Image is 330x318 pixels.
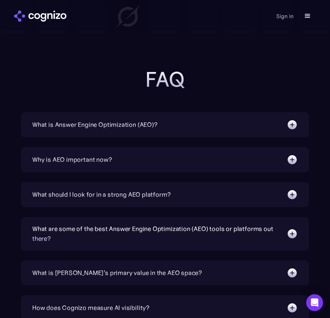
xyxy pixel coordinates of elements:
a: Sign in [276,12,294,20]
div: Why is AEO important now? [32,155,112,165]
div: menu [299,8,316,24]
div: What should I look for in a strong AEO platform? [32,190,170,200]
div: What are some of the best Answer Engine Optimization (AEO) tools or platforms out there? [32,224,280,244]
img: cognizo logo [14,10,66,22]
div: Open Intercom Messenger [306,294,323,311]
h2: FAQ [25,67,305,91]
div: What is Answer Engine Optimization (AEO)? [32,120,157,130]
a: home [14,10,66,22]
div: What is [PERSON_NAME]’s primary value in the AEO space? [32,268,202,278]
div: How does Cognizo measure AI visibility? [32,303,149,313]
